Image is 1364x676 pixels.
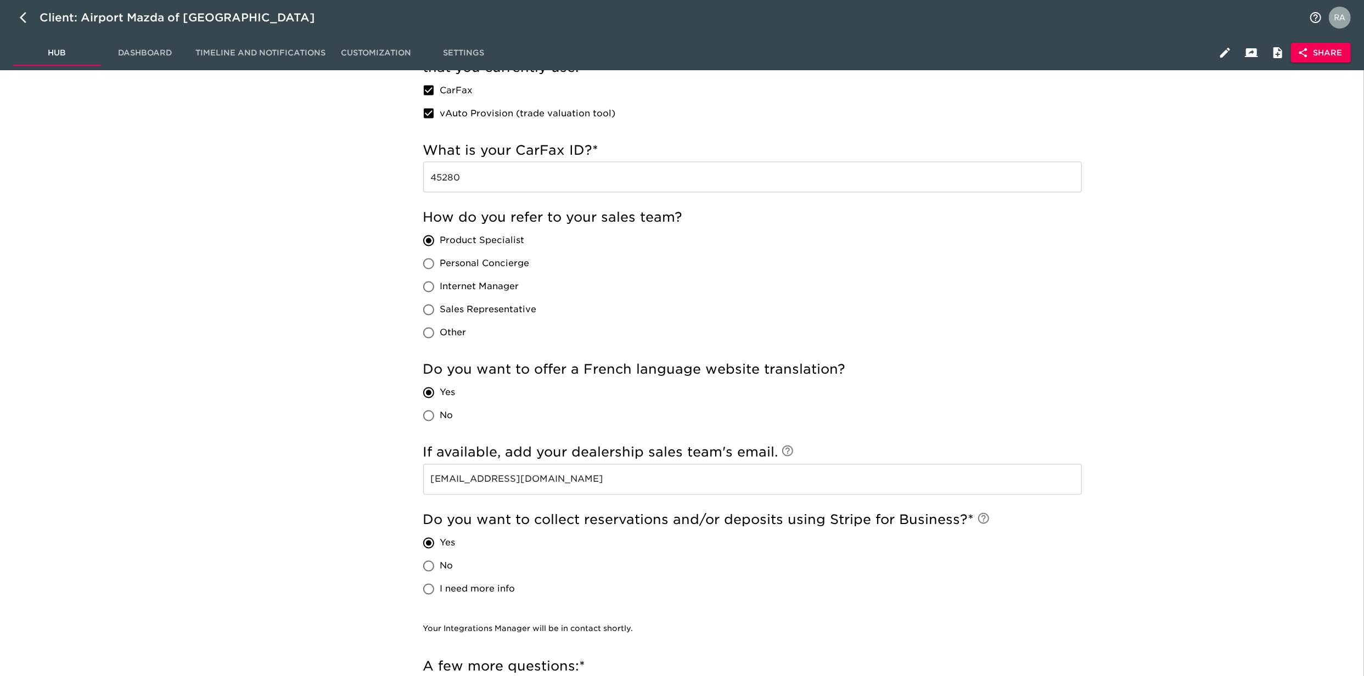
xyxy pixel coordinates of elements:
[440,560,453,573] span: No
[423,209,1082,227] h5: How do you refer to your sales team?
[426,46,501,60] span: Settings
[423,511,1082,529] h5: Do you want to collect reservations and/or deposits using Stripe for Business?
[440,537,456,550] span: Yes
[20,46,94,60] span: Hub
[195,46,325,60] span: Timeline and Notifications
[1303,4,1329,31] button: notifications
[423,361,1082,379] h5: Do you want to offer a French language website translation?
[440,583,515,596] span: I need more info
[440,326,467,340] span: Other
[1265,40,1291,66] button: Internal Notes and Comments
[440,84,473,97] span: CarFax
[440,234,525,247] span: Product Specialist
[440,303,537,317] span: Sales Representative
[440,107,616,120] span: vAuto Provision (trade valuation tool)
[423,617,1082,641] div: Your Integrations Manager will be in contact shortly.
[40,9,330,26] div: Client: Airport Mazda of [GEOGRAPHIC_DATA]
[423,162,1082,193] input: Example: 11432
[440,280,519,294] span: Internet Manager
[423,444,1082,461] h5: If available, add your dealership sales team's email.
[423,658,1082,675] h5: A few more questions:
[423,142,1082,159] h5: What is your CarFax ID?
[339,46,413,60] span: Customization
[1300,46,1342,60] span: Share
[108,46,182,60] span: Dashboard
[1329,7,1351,29] img: Profile
[1291,43,1351,63] button: Share
[423,464,1082,495] input: Example: salesteam@roadstertoyota.com
[1212,40,1238,66] button: Edit Hub
[440,257,530,271] span: Personal Concierge
[1238,40,1265,66] button: Client View
[440,386,456,399] span: Yes
[440,409,453,422] span: No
